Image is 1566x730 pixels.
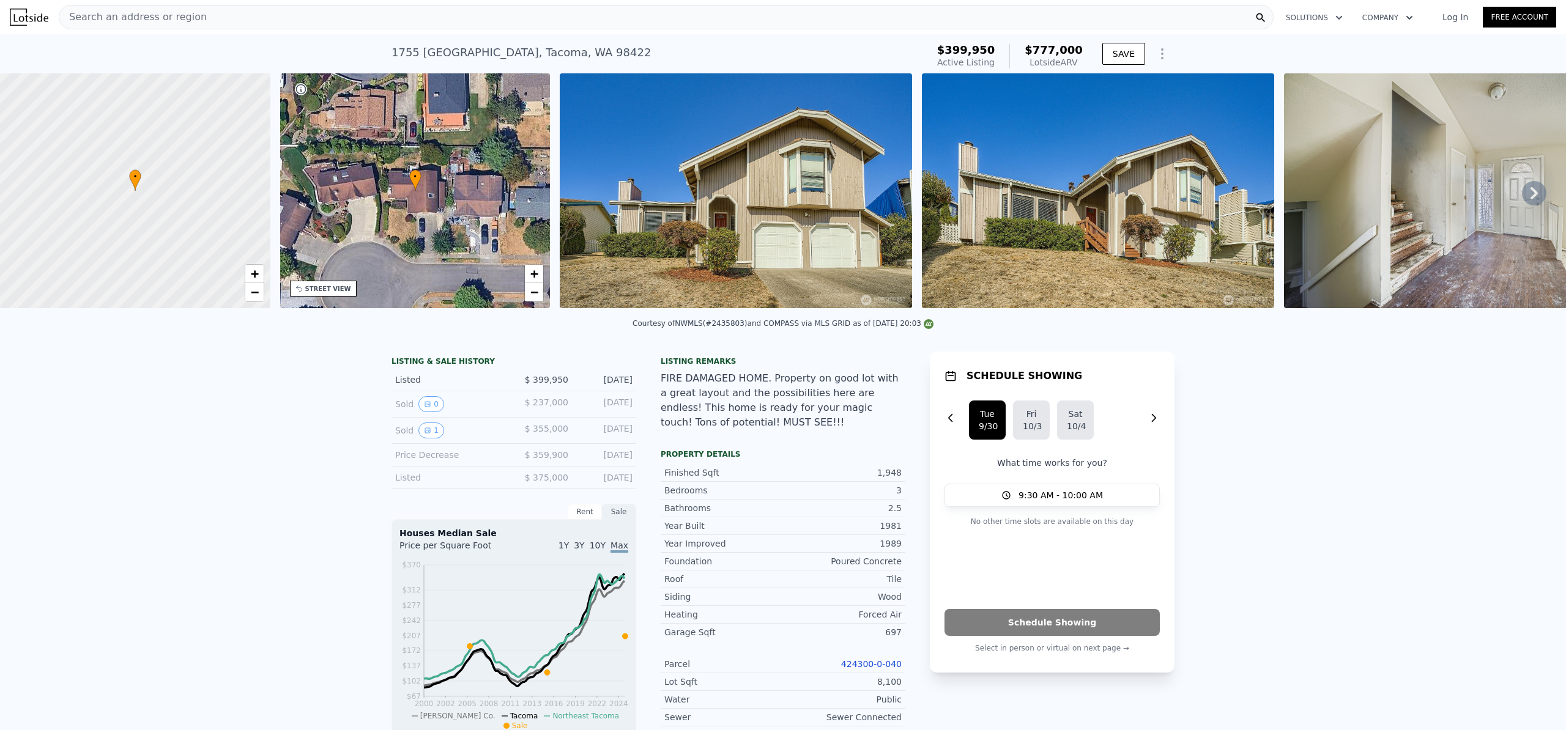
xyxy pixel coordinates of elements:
div: 10/3 [1023,420,1040,432]
span: Northeast Tacoma [552,712,619,720]
span: $777,000 [1025,43,1083,56]
div: Tue [979,408,996,420]
div: Public [783,693,902,706]
span: Active Listing [937,57,995,67]
div: Roof [664,573,783,585]
div: [DATE] [578,374,633,386]
div: Bathrooms [664,502,783,514]
span: − [530,284,538,300]
div: Sold [395,422,504,438]
tspan: $67 [407,692,421,701]
span: $ 359,900 [525,450,568,460]
div: Property details [661,449,905,459]
div: Poured Concrete [783,555,902,567]
p: No other time slots are available on this day [944,514,1160,529]
tspan: $137 [402,662,421,670]
div: 697 [783,626,902,638]
div: STREET VIEW [305,284,351,293]
div: Sewer Connected [783,711,902,723]
div: 3 [783,484,902,496]
tspan: 2024 [609,699,628,708]
div: Year Built [664,520,783,532]
button: SAVE [1102,43,1145,65]
span: 9:30 AM - 10:00 AM [1019,489,1103,501]
div: 1989 [783,537,902,550]
span: Search an address or region [59,10,207,24]
div: Price per Square Foot [399,539,514,559]
a: Zoom out [245,283,264,301]
a: Zoom in [525,265,543,283]
span: 1Y [558,540,569,550]
tspan: 2008 [480,699,499,708]
div: [DATE] [578,449,633,461]
div: Foundation [664,555,783,567]
img: NWMLS Logo [924,319,933,329]
div: • [129,169,141,191]
div: • [409,169,421,191]
span: Max [610,540,628,553]
div: Water [664,693,783,706]
div: 1981 [783,520,902,532]
img: Sale: 169766945 Parcel: 100995810 [560,73,912,308]
div: Lot Sqft [664,676,783,688]
a: Free Account [1483,7,1556,28]
div: Sold [395,396,504,412]
div: Tile [783,573,902,585]
span: + [250,266,258,281]
span: $399,950 [937,43,995,56]
img: Sale: 169766945 Parcel: 100995810 [922,73,1274,308]
div: Sale [602,504,636,520]
tspan: $277 [402,601,421,610]
span: • [129,171,141,182]
tspan: 2005 [458,699,477,708]
a: Log In [1428,11,1483,23]
div: Parcel [664,658,783,670]
a: 424300-0-040 [841,659,902,669]
div: 10/4 [1067,420,1084,432]
tspan: 2022 [588,699,607,708]
button: Show Options [1150,42,1174,66]
img: Lotside [10,9,48,26]
div: Houses Median Sale [399,527,628,539]
tspan: $172 [402,646,421,655]
div: Lotside ARV [1025,56,1083,68]
button: Sat10/4 [1057,400,1094,440]
tspan: 2000 [415,699,434,708]
tspan: $370 [402,561,421,569]
tspan: $242 [402,616,421,625]
tspan: 2013 [523,699,542,708]
span: [PERSON_NAME] Co. [420,712,495,720]
div: Heating [664,608,783,621]
div: Garage Sqft [664,626,783,638]
button: View historical data [418,422,444,438]
p: Select in person or virtual on next page → [944,641,1160,655]
div: Year Improved [664,537,783,550]
div: FIRE DAMAGED HOME. Property on good lot with a great layout and the possibilities here are endles... [661,371,905,430]
span: $ 355,000 [525,424,568,433]
button: Tue9/30 [969,400,1006,440]
span: − [250,284,258,300]
div: Bedrooms [664,484,783,496]
span: Tacoma [510,712,538,720]
span: + [530,266,538,281]
div: Fri [1023,408,1040,420]
span: • [409,171,421,182]
div: Listed [395,374,504,386]
span: 10Y [590,540,606,550]
div: Listed [395,471,504,484]
div: 1755 [GEOGRAPHIC_DATA] , Tacoma , WA 98422 [391,44,651,61]
tspan: 2019 [566,699,585,708]
tspan: 2016 [544,699,563,708]
h1: SCHEDULE SHOWING [967,369,1082,383]
div: 9/30 [979,420,996,432]
button: Solutions [1276,7,1353,29]
div: 1,948 [783,466,902,479]
div: Finished Sqft [664,466,783,479]
div: Sewer [664,711,783,723]
a: Zoom out [525,283,543,301]
div: Wood [783,591,902,603]
div: Courtesy of NWMLS (#2435803) and COMPASS via MLS GRID as of [DATE] 20:03 [633,319,933,328]
div: [DATE] [578,471,633,484]
span: $ 375,000 [525,473,568,482]
div: Sat [1067,408,1084,420]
